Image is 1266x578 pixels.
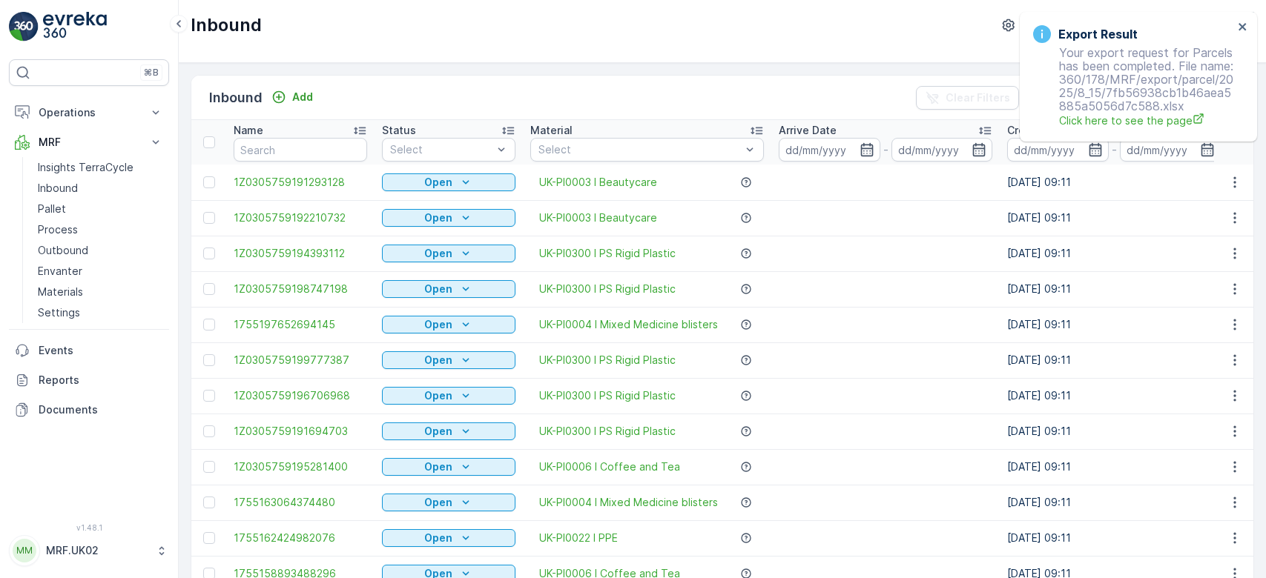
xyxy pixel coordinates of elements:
[38,222,78,237] p: Process
[382,422,515,440] button: Open
[234,495,367,510] span: 1755163064374480
[539,246,676,261] a: UK-PI0300 I PS Rigid Plastic
[1000,378,1228,413] td: [DATE] 09:11
[539,210,657,225] a: UK-PI0003 I Beautycare
[234,210,367,225] a: 1Z0305759192210732
[390,142,492,157] p: Select
[916,86,1019,110] button: Clear Filters
[883,141,888,159] p: -
[382,529,515,547] button: Open
[539,353,676,368] a: UK-PI0300 I PS Rigid Plastic
[1000,271,1228,307] td: [DATE] 09:11
[424,210,452,225] p: Open
[424,495,452,510] p: Open
[234,353,367,368] span: 1Z0305759199777387
[38,285,83,299] p: Materials
[32,302,169,323] a: Settings
[38,202,66,216] p: Pallet
[1000,236,1228,271] td: [DATE] 09:11
[539,495,718,510] a: UK-PI0004 I Mixed Medicine blisters
[424,531,452,545] p: Open
[1007,138,1109,162] input: dd/mm/yyyy
[1000,485,1228,520] td: [DATE] 09:11
[9,98,169,127] button: Operations
[32,219,169,240] a: Process
[779,123,837,138] p: Arrive Date
[424,424,452,439] p: Open
[32,157,169,178] a: Insights TerraCycle
[9,523,169,532] span: v 1.48.1
[39,105,139,120] p: Operations
[203,176,215,188] div: Toggle Row Selected
[38,305,80,320] p: Settings
[1000,342,1228,378] td: [DATE] 09:11
[234,246,367,261] a: 1Z0305759194393112
[203,212,215,224] div: Toggle Row Selected
[38,181,78,196] p: Inbound
[424,459,452,474] p: Open
[234,459,367,474] a: 1Z0305759195281400
[39,135,139,150] p: MRF
[382,351,515,369] button: Open
[234,282,367,296] a: 1Z0305759198747198
[1000,200,1228,236] td: [DATE] 09:11
[1000,165,1228,200] td: [DATE] 09:11
[382,494,515,511] button: Open
[32,178,169,199] a: Inbound
[38,264,82,279] p: Envanter
[32,199,169,219] a: Pallet
[539,175,657,190] a: UK-PI0003 I Beautycare
[1000,413,1228,449] td: [DATE] 09:11
[382,123,416,138] p: Status
[234,123,263,138] p: Name
[891,138,993,162] input: dd/mm/yyyy
[38,160,133,175] p: Insights TerraCycle
[234,388,367,403] a: 1Z0305759196706968
[1007,123,1072,138] p: Create Time
[382,280,515,298] button: Open
[234,138,367,162] input: Search
[539,317,718,332] a: UK-PI0004 I Mixed Medicine blisters
[382,245,515,262] button: Open
[424,246,452,261] p: Open
[203,354,215,366] div: Toggle Row Selected
[32,261,169,282] a: Envanter
[530,123,573,138] p: Material
[292,90,313,104] p: Add
[382,458,515,476] button: Open
[234,424,367,439] a: 1Z0305759191694703
[203,496,215,508] div: Toggle Row Selected
[1000,520,1228,556] td: [DATE] 09:11
[9,365,169,395] a: Reports
[203,425,215,437] div: Toggle Row Selected
[266,88,319,106] button: Add
[538,142,741,157] p: Select
[38,243,88,258] p: Outbound
[234,531,367,545] a: 1755162424982076
[1059,113,1233,128] a: Click here to see the page
[203,283,215,295] div: Toggle Row Selected
[382,173,515,191] button: Open
[1058,25,1138,43] h3: Export Result
[1000,307,1228,342] td: [DATE] 09:11
[203,319,215,330] div: Toggle Row Selected
[191,13,262,37] p: Inbound
[234,175,367,190] span: 1Z0305759191293128
[382,316,515,333] button: Open
[39,373,163,388] p: Reports
[144,67,159,79] p: ⌘B
[539,459,680,474] a: UK-PI0006 I Coffee and Tea
[779,138,880,162] input: dd/mm/yyyy
[234,317,367,332] span: 1755197652694145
